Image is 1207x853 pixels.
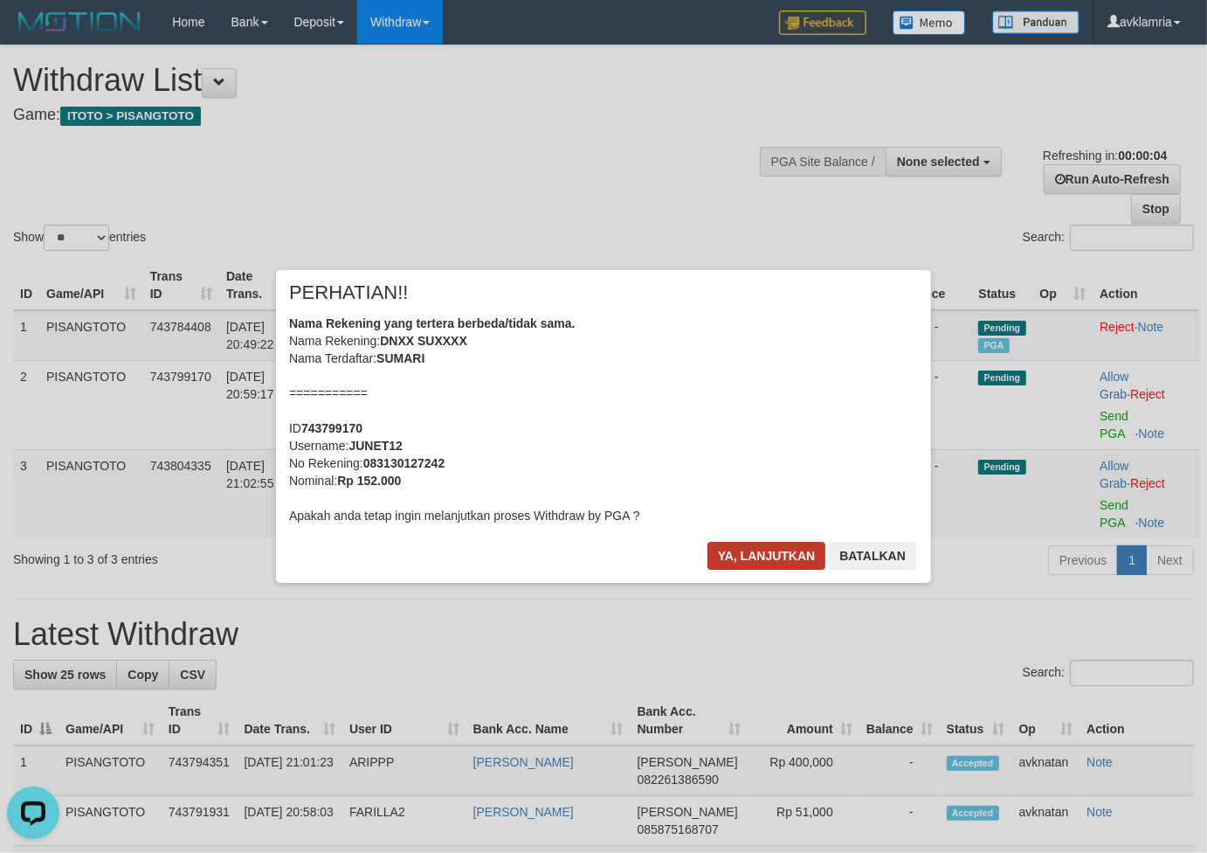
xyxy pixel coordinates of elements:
[707,542,826,570] button: Ya, lanjutkan
[380,334,467,348] b: DNXX SUXXXX
[289,315,918,524] div: Nama Rekening: Nama Terdaftar: =========== ID Username: No Rekening: Nominal: Apakah anda tetap i...
[7,7,59,59] button: Open LiveChat chat widget
[289,316,576,330] b: Nama Rekening yang tertera berbeda/tidak sama.
[829,542,916,570] button: Batalkan
[363,456,445,470] b: 083130127242
[348,439,402,453] b: JUNET12
[289,284,409,302] span: PERHATIAN!!
[337,474,401,488] b: Rp 152.000
[376,351,424,365] b: SUMARI
[301,421,362,435] b: 743799170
